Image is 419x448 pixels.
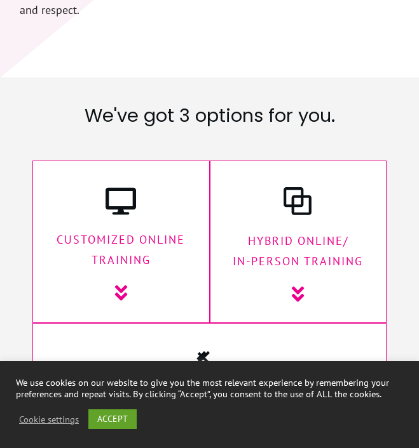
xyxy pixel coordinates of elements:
[88,409,137,429] a: ACCEPT
[223,231,374,271] p: HyBrid Online/ In-Person Training
[46,230,196,270] p: CUstomized Online Training
[1,103,418,142] h2: We've got 3 options for you.
[16,377,403,400] div: We use cookies on our website to give you the most relevant experience by remembering your prefer...
[19,414,79,425] a: Cookie settings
